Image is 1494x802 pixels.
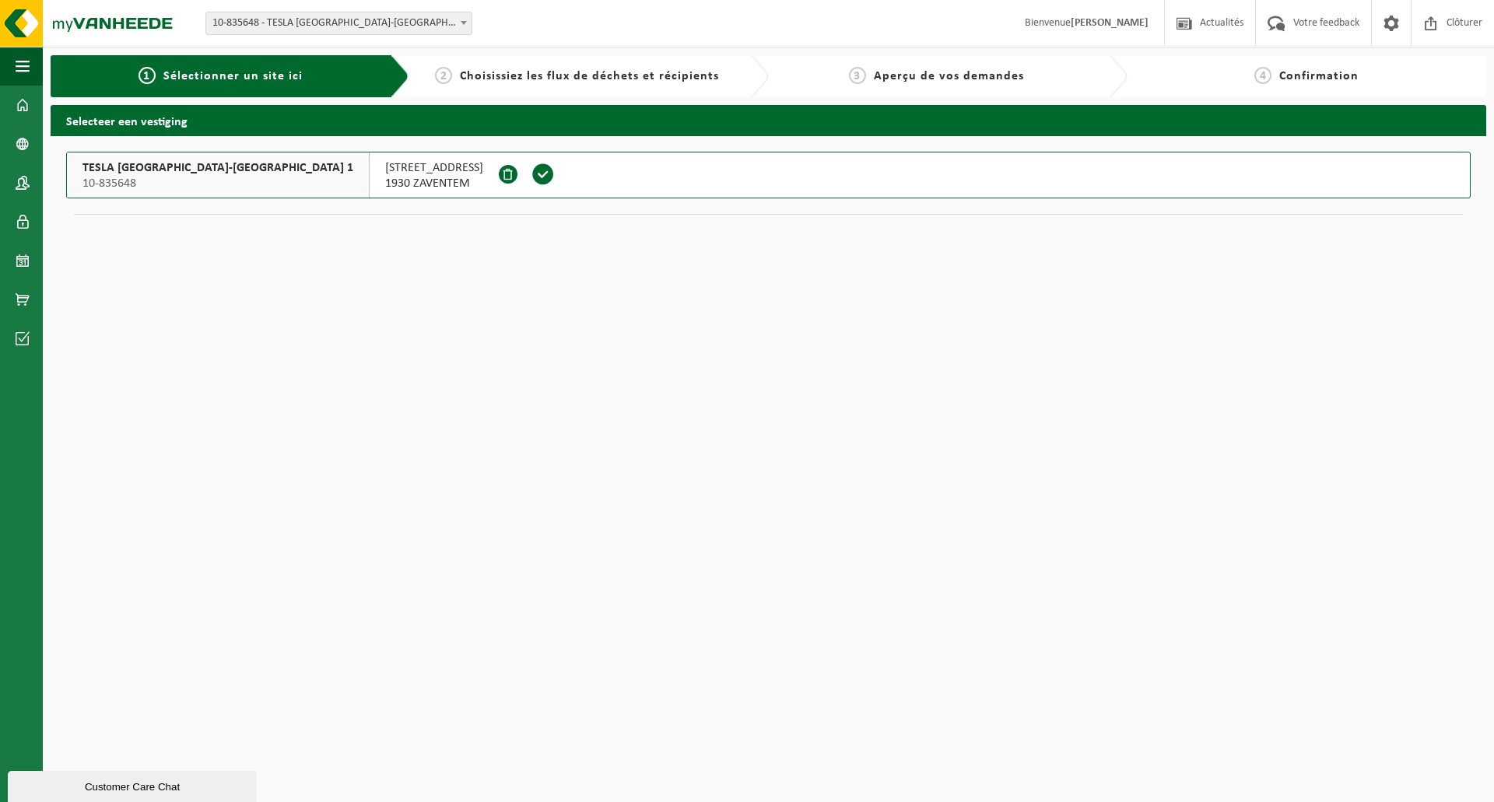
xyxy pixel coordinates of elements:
span: 3 [849,67,866,84]
span: TESLA [GEOGRAPHIC_DATA]-[GEOGRAPHIC_DATA] 1 [82,160,353,176]
span: Sélectionner un site ici [163,70,303,82]
span: 10-835648 [82,176,353,191]
button: TESLA [GEOGRAPHIC_DATA]-[GEOGRAPHIC_DATA] 1 10-835648 [STREET_ADDRESS]1930 ZAVENTEM [66,152,1471,198]
span: Confirmation [1279,70,1359,82]
span: 2 [435,67,452,84]
span: [STREET_ADDRESS] [385,160,483,176]
span: Aperçu de vos demandes [874,70,1024,82]
span: 10-835648 - TESLA BELGIUM-BRUSSEL 1 - ZAVENTEM [206,12,472,34]
strong: [PERSON_NAME] [1071,17,1149,29]
h2: Selecteer een vestiging [51,105,1486,135]
span: 1930 ZAVENTEM [385,176,483,191]
iframe: chat widget [8,768,260,802]
span: Choisissiez les flux de déchets et récipients [460,70,719,82]
span: 4 [1254,67,1271,84]
span: 1 [139,67,156,84]
span: 10-835648 - TESLA BELGIUM-BRUSSEL 1 - ZAVENTEM [205,12,472,35]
